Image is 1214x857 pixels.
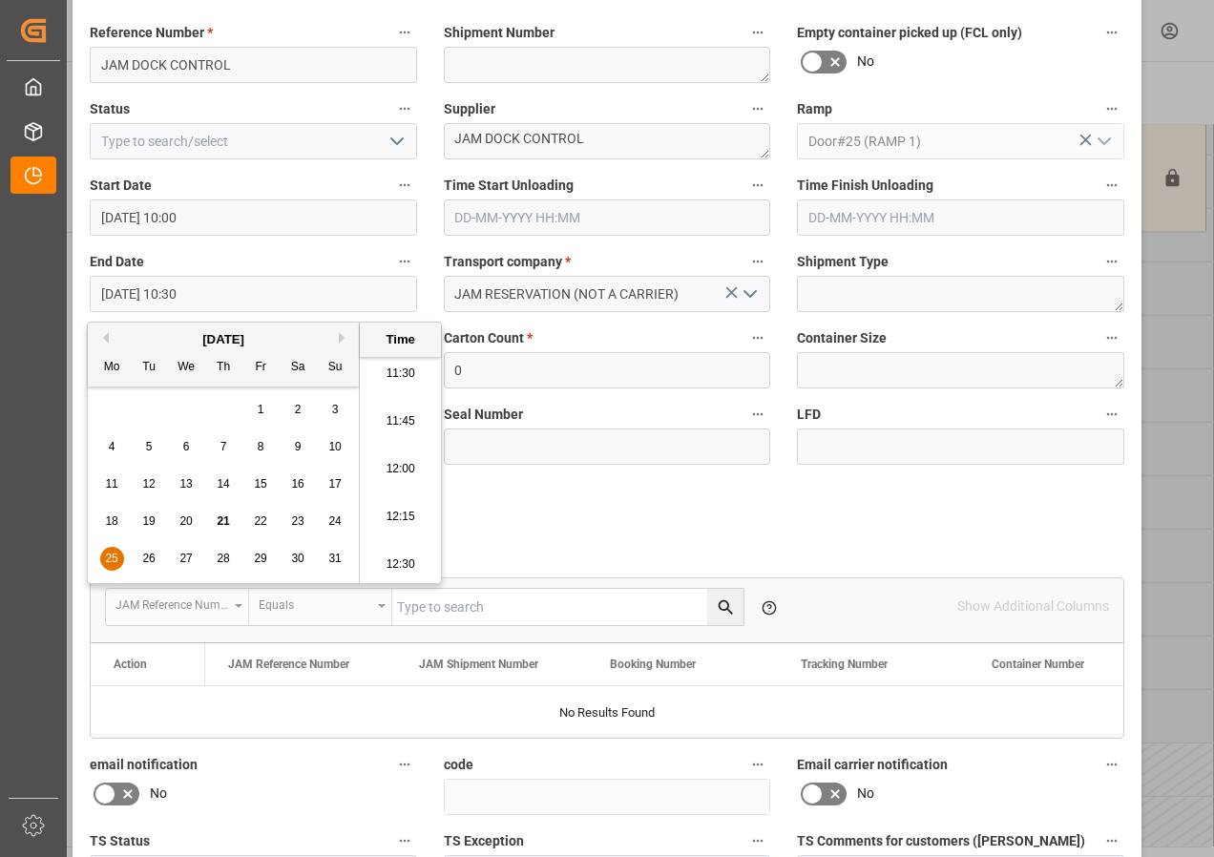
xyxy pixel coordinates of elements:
[286,435,310,459] div: Choose Saturday, August 9th, 2025
[444,23,555,43] span: Shipment Number
[328,440,341,453] span: 10
[392,589,743,625] input: Type to search
[88,330,359,349] div: [DATE]
[137,472,161,496] div: Choose Tuesday, August 12th, 2025
[610,658,696,671] span: Booking Number
[360,398,441,446] li: 11:45
[90,831,150,851] span: TS Status
[444,199,771,236] input: DD-MM-YYYY HH:MM
[324,547,347,571] div: Choose Sunday, August 31st, 2025
[328,552,341,565] span: 31
[228,658,349,671] span: JAM Reference Number
[1099,96,1124,121] button: Ramp
[249,510,273,533] div: Choose Friday, August 22nd, 2025
[745,402,770,427] button: Seal Number
[735,280,764,309] button: open menu
[142,477,155,491] span: 12
[324,510,347,533] div: Choose Sunday, August 24th, 2025
[797,252,889,272] span: Shipment Type
[258,403,264,416] span: 1
[291,552,303,565] span: 30
[324,435,347,459] div: Choose Sunday, August 10th, 2025
[444,252,571,272] span: Transport company
[90,99,130,119] span: Status
[745,325,770,350] button: Carton Count *
[1099,752,1124,777] button: Email carrier notification
[360,541,441,589] li: 12:30
[857,52,874,72] span: No
[745,828,770,853] button: TS Exception
[212,472,236,496] div: Choose Thursday, August 14th, 2025
[286,356,310,380] div: Sa
[392,249,417,274] button: End Date
[745,249,770,274] button: Transport company *
[90,252,144,272] span: End Date
[100,435,124,459] div: Choose Monday, August 4th, 2025
[360,446,441,493] li: 12:00
[254,477,266,491] span: 15
[94,391,354,577] div: month 2025-08
[100,356,124,380] div: Mo
[797,23,1022,43] span: Empty container picked up (FCL only)
[745,96,770,121] button: Supplier
[857,784,874,804] span: No
[1099,402,1124,427] button: LFD
[797,405,821,425] span: LFD
[360,493,441,541] li: 12:15
[115,592,228,614] div: JAM Reference Number
[220,440,227,453] span: 7
[286,510,310,533] div: Choose Saturday, August 23rd, 2025
[797,328,887,348] span: Container Size
[97,332,109,344] button: Previous Month
[365,330,436,349] div: Time
[90,23,213,43] span: Reference Number
[179,477,192,491] span: 13
[324,472,347,496] div: Choose Sunday, August 17th, 2025
[217,514,229,528] span: 21
[797,99,832,119] span: Ramp
[444,99,495,119] span: Supplier
[90,123,417,159] input: Type to search/select
[249,547,273,571] div: Choose Friday, August 29th, 2025
[286,472,310,496] div: Choose Saturday, August 16th, 2025
[254,514,266,528] span: 22
[444,123,771,159] textarea: JAM DOCK CONTROL
[332,403,339,416] span: 3
[324,356,347,380] div: Su
[142,514,155,528] span: 19
[286,398,310,422] div: Choose Saturday, August 2nd, 2025
[444,176,574,196] span: Time Start Unloading
[150,784,167,804] span: No
[175,547,199,571] div: Choose Wednesday, August 27th, 2025
[175,510,199,533] div: Choose Wednesday, August 20th, 2025
[707,589,743,625] button: search button
[254,552,266,565] span: 29
[212,435,236,459] div: Choose Thursday, August 7th, 2025
[1099,249,1124,274] button: Shipment Type
[100,472,124,496] div: Choose Monday, August 11th, 2025
[291,514,303,528] span: 23
[797,123,1124,159] input: Type to search/select
[392,20,417,45] button: Reference Number *
[137,510,161,533] div: Choose Tuesday, August 19th, 2025
[90,755,198,775] span: email notification
[328,477,341,491] span: 17
[175,435,199,459] div: Choose Wednesday, August 6th, 2025
[249,589,392,625] button: open menu
[114,658,147,671] div: Action
[1099,325,1124,350] button: Container Size
[106,589,249,625] button: open menu
[100,510,124,533] div: Choose Monday, August 18th, 2025
[295,440,302,453] span: 9
[179,552,192,565] span: 27
[249,398,273,422] div: Choose Friday, August 1st, 2025
[801,658,888,671] span: Tracking Number
[797,199,1124,236] input: DD-MM-YYYY HH:MM
[360,350,441,398] li: 11:30
[392,96,417,121] button: Status
[90,199,417,236] input: DD-MM-YYYY HH:MM
[392,828,417,853] button: TS Status
[745,173,770,198] button: Time Start Unloading
[1099,20,1124,45] button: Empty container picked up (FCL only)
[175,472,199,496] div: Choose Wednesday, August 13th, 2025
